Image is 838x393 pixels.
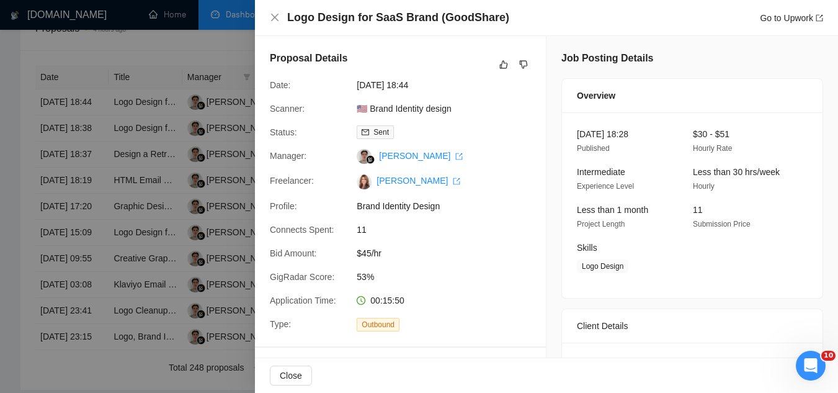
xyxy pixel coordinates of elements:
[577,260,628,273] span: Logo Design
[577,89,615,102] span: Overview
[373,128,389,137] span: Sent
[270,319,291,329] span: Type:
[499,60,508,70] span: like
[270,12,280,22] span: close
[796,351,826,381] iframe: Intercom live chat
[270,151,306,161] span: Manager:
[821,351,836,361] span: 10
[280,369,302,382] span: Close
[693,205,703,215] span: 11
[357,296,365,305] span: clock-circle
[693,144,732,153] span: Hourly Rate
[577,205,648,215] span: Less than 1 month
[519,60,528,70] span: dislike
[577,243,597,253] span: Skills
[577,144,610,153] span: Published
[270,225,334,235] span: Connects Spent:
[287,10,509,25] h4: Logo Design for SaaS Brand (GoodShare)
[693,167,780,177] span: Less than 30 hrs/week
[366,155,375,164] img: gigradar-bm.png
[496,57,511,72] button: like
[357,78,543,92] span: [DATE] 18:44
[816,14,823,22] span: export
[455,153,463,160] span: export
[357,199,543,213] span: Brand Identity Design
[357,318,399,332] span: Outbound
[270,127,297,137] span: Status:
[270,201,297,211] span: Profile:
[370,296,404,305] span: 00:15:50
[357,174,372,189] img: c1UOPUNK0oAB1jxQqs826EdTZgrP9Q4UA5z9hGDm4X2GISaKj8Q7-3Rw8m0nqBtSTS
[577,182,634,191] span: Experience Level
[270,12,280,23] button: Close
[561,51,653,66] h5: Job Posting Details
[270,296,336,305] span: Application Time:
[577,167,625,177] span: Intermediate
[270,248,317,258] span: Bid Amount:
[693,182,715,191] span: Hourly
[270,80,290,90] span: Date:
[693,220,751,228] span: Submission Price
[270,51,347,66] h5: Proposal Details
[270,176,314,186] span: Freelancer:
[357,246,543,260] span: $45/hr
[357,270,543,284] span: 53%
[379,151,463,161] a: [PERSON_NAME] export
[693,129,729,139] span: $30 - $51
[270,104,305,114] span: Scanner:
[453,178,460,185] span: export
[577,129,628,139] span: [DATE] 18:28
[577,309,808,343] div: Client Details
[357,104,451,114] a: 🇺🇸 Brand Identity design
[516,57,531,72] button: dislike
[270,366,312,386] button: Close
[377,176,460,186] a: [PERSON_NAME] export
[270,272,334,282] span: GigRadar Score:
[362,129,369,136] span: mail
[760,13,823,23] a: Go to Upworkexport
[357,223,543,237] span: 11
[577,220,625,228] span: Project Length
